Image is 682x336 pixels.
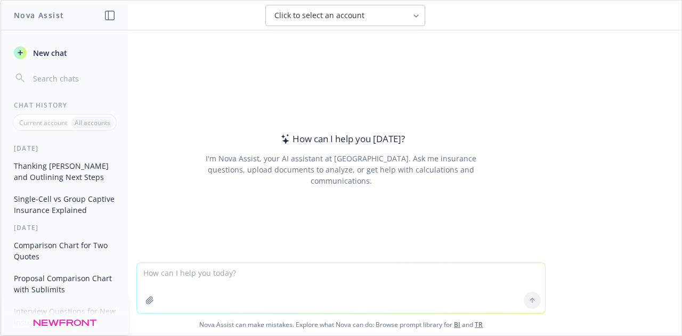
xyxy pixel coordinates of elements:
a: BI [454,320,460,329]
div: I'm Nova Assist, your AI assistant at [GEOGRAPHIC_DATA]. Ask me insurance questions, upload docum... [191,153,491,186]
button: Comparison Chart for Two Quotes [10,236,120,265]
button: Interview Questions for New Insurance Candidates [10,302,120,331]
span: Nova Assist can make mistakes. Explore what Nova can do: Browse prompt library for and [5,314,677,335]
button: Click to select an account [265,5,425,26]
div: Chat History [1,101,128,110]
div: [DATE] [1,144,128,153]
span: Click to select an account [274,10,364,21]
p: All accounts [75,118,110,127]
h1: Nova Assist [14,10,64,21]
p: Current account [19,118,67,127]
button: Thanking [PERSON_NAME] and Outlining Next Steps [10,157,120,186]
span: New chat [31,47,67,59]
button: Single-Cell vs Group Captive Insurance Explained [10,190,120,219]
div: [DATE] [1,223,128,232]
div: How can I help you [DATE]? [278,132,405,146]
a: TR [475,320,483,329]
input: Search chats [31,71,116,86]
button: New chat [10,43,120,62]
button: Proposal Comparison Chart with Sublimits [10,269,120,298]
